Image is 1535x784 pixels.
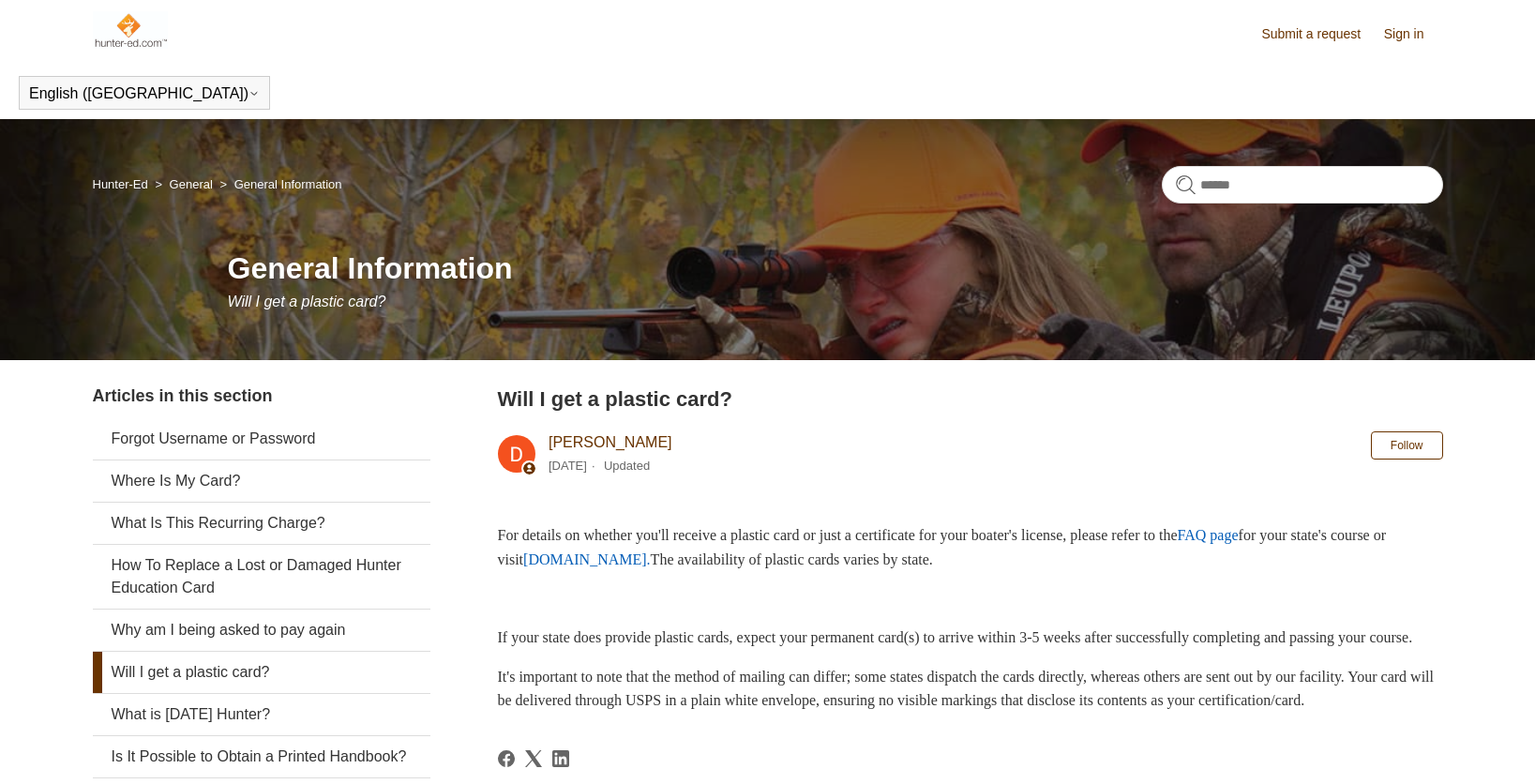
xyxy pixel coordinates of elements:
[1384,24,1443,44] a: Sign in
[29,85,260,102] button: English ([GEOGRAPHIC_DATA])
[151,177,216,191] li: General
[498,384,1443,415] h2: Will I get a plastic card?
[93,177,152,191] li: Hunter-Ed
[552,750,569,767] svg: Share this page on LinkedIn
[1414,721,1522,770] div: Chat Support
[498,665,1443,713] p: It's important to note that the method of mailing can differ; some states dispatch the cards dire...
[93,694,430,735] a: What is [DATE] Hunter?
[234,177,342,191] a: General Information
[1162,166,1443,204] input: Search
[525,750,542,767] svg: Share this page on X Corp
[549,434,672,450] a: [PERSON_NAME]
[93,736,430,777] a: Is It Possible to Obtain a Printed Handbook?
[170,177,213,191] a: General
[228,294,386,309] span: Will I get a plastic card?
[498,626,1443,650] p: If your state does provide plastic cards, expect your permanent card(s) to arrive within 3-5 week...
[549,459,587,473] time: 04/08/2025, 13:11
[216,177,341,191] li: General Information
[1261,24,1379,44] a: Submit a request
[498,750,515,767] a: Facebook
[498,750,515,767] svg: Share this page on Facebook
[604,459,650,473] li: Updated
[93,177,148,191] a: Hunter-Ed
[1178,527,1239,543] a: FAQ page
[93,418,430,460] a: Forgot Username or Password
[525,750,542,767] a: X Corp
[498,523,1443,571] p: For details on whether you'll receive a plastic card or just a certificate for your boater's lice...
[93,503,430,544] a: What Is This Recurring Charge?
[228,246,1443,291] h1: General Information
[93,610,430,651] a: Why am I being asked to pay again
[93,652,430,693] a: Will I get a plastic card?
[523,551,651,567] a: [DOMAIN_NAME].
[93,545,430,609] a: How To Replace a Lost or Damaged Hunter Education Card
[1371,431,1443,460] button: Follow Article
[93,460,430,502] a: Where Is My Card?
[93,11,169,49] img: Hunter-Ed Help Center home page
[93,386,273,405] span: Articles in this section
[552,750,569,767] a: LinkedIn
